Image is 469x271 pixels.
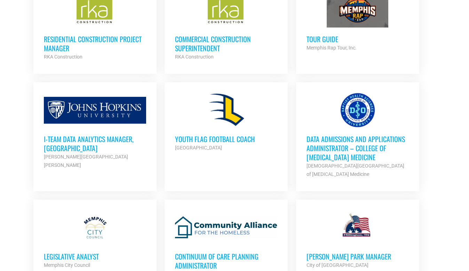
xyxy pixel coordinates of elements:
[175,54,214,60] strong: RKA Construction
[33,82,157,180] a: i-team Data Analytics Manager, [GEOGRAPHIC_DATA] [PERSON_NAME][GEOGRAPHIC_DATA][PERSON_NAME]
[307,252,409,261] h3: [PERSON_NAME] PARK MANAGER
[175,134,277,144] h3: Youth Flag Football Coach
[175,34,277,53] h3: Commercial Construction Superintendent
[44,54,82,60] strong: RKA Construction
[44,262,90,268] strong: Memphis City Council
[44,252,146,261] h3: Legislative Analyst
[307,163,404,177] strong: [DEMOGRAPHIC_DATA][GEOGRAPHIC_DATA] of [MEDICAL_DATA] Medicine
[307,34,409,44] h3: Tour Guide
[175,145,222,150] strong: [GEOGRAPHIC_DATA]
[44,34,146,53] h3: Residential Construction Project Manager
[165,82,288,162] a: Youth Flag Football Coach [GEOGRAPHIC_DATA]
[307,134,409,162] h3: Data Admissions and Applications Administrator – College of [MEDICAL_DATA] Medicine
[44,134,146,153] h3: i-team Data Analytics Manager, [GEOGRAPHIC_DATA]
[175,252,277,270] h3: Continuum of Care Planning Administrator
[307,262,368,268] strong: City of [GEOGRAPHIC_DATA]
[307,45,357,51] strong: Memphis Rap Tour, Inc.
[44,154,128,168] strong: [PERSON_NAME][GEOGRAPHIC_DATA][PERSON_NAME]
[296,82,419,189] a: Data Admissions and Applications Administrator – College of [MEDICAL_DATA] Medicine [DEMOGRAPHIC_...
